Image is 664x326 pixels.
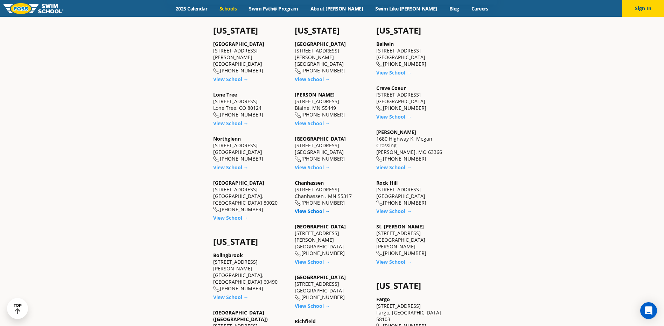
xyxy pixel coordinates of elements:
[295,76,330,83] a: View School →
[376,281,451,291] h4: [US_STATE]
[295,112,301,118] img: location-phone-o-icon.svg
[213,309,268,323] a: [GEOGRAPHIC_DATA] ([GEOGRAPHIC_DATA])
[213,294,249,300] a: View School →
[295,200,301,206] img: location-phone-o-icon.svg
[295,179,369,206] div: [STREET_ADDRESS] Chanhassen , MN 55317 [PHONE_NUMBER]
[4,3,63,14] img: FOSS Swim School Logo
[376,62,383,68] img: location-phone-o-icon.svg
[213,120,249,127] a: View School →
[376,251,383,257] img: location-phone-o-icon.svg
[213,286,220,292] img: location-phone-o-icon.svg
[213,76,249,83] a: View School →
[213,68,220,74] img: location-phone-o-icon.svg
[213,207,220,213] img: location-phone-o-icon.svg
[213,135,241,142] a: Northglenn
[376,223,424,230] a: St. [PERSON_NAME]
[376,85,451,112] div: [STREET_ADDRESS] [GEOGRAPHIC_DATA] [PHONE_NUMBER]
[295,91,369,118] div: [STREET_ADDRESS] Blaine, MN 55449 [PHONE_NUMBER]
[376,69,412,76] a: View School →
[295,295,301,301] img: location-phone-o-icon.svg
[213,252,288,292] div: [STREET_ADDRESS][PERSON_NAME] [GEOGRAPHIC_DATA], [GEOGRAPHIC_DATA] 60490 [PHONE_NUMBER]
[376,113,412,120] a: View School →
[295,223,369,257] div: [STREET_ADDRESS][PERSON_NAME] [GEOGRAPHIC_DATA] [PHONE_NUMBER]
[376,106,383,112] img: location-phone-o-icon.svg
[213,41,264,47] a: [GEOGRAPHIC_DATA]
[295,258,330,265] a: View School →
[465,5,494,12] a: Careers
[213,135,288,162] div: [STREET_ADDRESS] [GEOGRAPHIC_DATA] [PHONE_NUMBER]
[213,91,288,118] div: [STREET_ADDRESS] Lone Tree, CO 80124 [PHONE_NUMBER]
[304,5,369,12] a: About [PERSON_NAME]
[295,208,330,214] a: View School →
[295,303,330,309] a: View School →
[213,112,220,118] img: location-phone-o-icon.svg
[170,5,214,12] a: 2025 Calendar
[376,26,451,35] h4: [US_STATE]
[376,41,394,47] a: Ballwin
[376,208,412,214] a: View School →
[376,164,412,171] a: View School →
[376,200,383,206] img: location-phone-o-icon.svg
[295,274,346,281] a: [GEOGRAPHIC_DATA]
[295,68,301,74] img: location-phone-o-icon.svg
[213,237,288,247] h4: [US_STATE]
[640,302,657,319] div: Open Intercom Messenger
[213,252,243,258] a: Bolingbrook
[295,91,335,98] a: [PERSON_NAME]
[376,129,416,135] a: [PERSON_NAME]
[443,5,465,12] a: Blog
[213,164,249,171] a: View School →
[295,135,369,162] div: [STREET_ADDRESS] [GEOGRAPHIC_DATA] [PHONE_NUMBER]
[14,303,22,314] div: TOP
[376,156,383,162] img: location-phone-o-icon.svg
[295,156,301,162] img: location-phone-o-icon.svg
[295,164,330,171] a: View School →
[295,41,369,74] div: [STREET_ADDRESS][PERSON_NAME] [GEOGRAPHIC_DATA] [PHONE_NUMBER]
[295,120,330,127] a: View School →
[376,258,412,265] a: View School →
[376,41,451,68] div: [STREET_ADDRESS] [GEOGRAPHIC_DATA] [PHONE_NUMBER]
[295,41,346,47] a: [GEOGRAPHIC_DATA]
[376,223,451,257] div: [STREET_ADDRESS] [GEOGRAPHIC_DATA][PERSON_NAME] [PHONE_NUMBER]
[295,223,346,230] a: [GEOGRAPHIC_DATA]
[213,91,237,98] a: Lone Tree
[376,296,390,303] a: Fargo
[295,318,316,325] a: Richfield
[369,5,443,12] a: Swim Like [PERSON_NAME]
[243,5,304,12] a: Swim Path® Program
[213,179,288,213] div: [STREET_ADDRESS] [GEOGRAPHIC_DATA], [GEOGRAPHIC_DATA] 80020 [PHONE_NUMBER]
[376,85,406,91] a: Creve Coeur
[376,129,451,162] div: 1680 Highway K, Megan Crossing [PERSON_NAME], MO 63366 [PHONE_NUMBER]
[376,179,451,206] div: [STREET_ADDRESS] [GEOGRAPHIC_DATA] [PHONE_NUMBER]
[213,179,264,186] a: [GEOGRAPHIC_DATA]
[295,274,369,301] div: [STREET_ADDRESS] [GEOGRAPHIC_DATA] [PHONE_NUMBER]
[295,135,346,142] a: [GEOGRAPHIC_DATA]
[295,179,324,186] a: Chanhassen
[213,26,288,35] h4: [US_STATE]
[213,214,249,221] a: View School →
[376,179,398,186] a: Rock Hill
[213,41,288,74] div: [STREET_ADDRESS][PERSON_NAME] [GEOGRAPHIC_DATA] [PHONE_NUMBER]
[295,26,369,35] h4: [US_STATE]
[213,156,220,162] img: location-phone-o-icon.svg
[295,251,301,257] img: location-phone-o-icon.svg
[214,5,243,12] a: Schools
